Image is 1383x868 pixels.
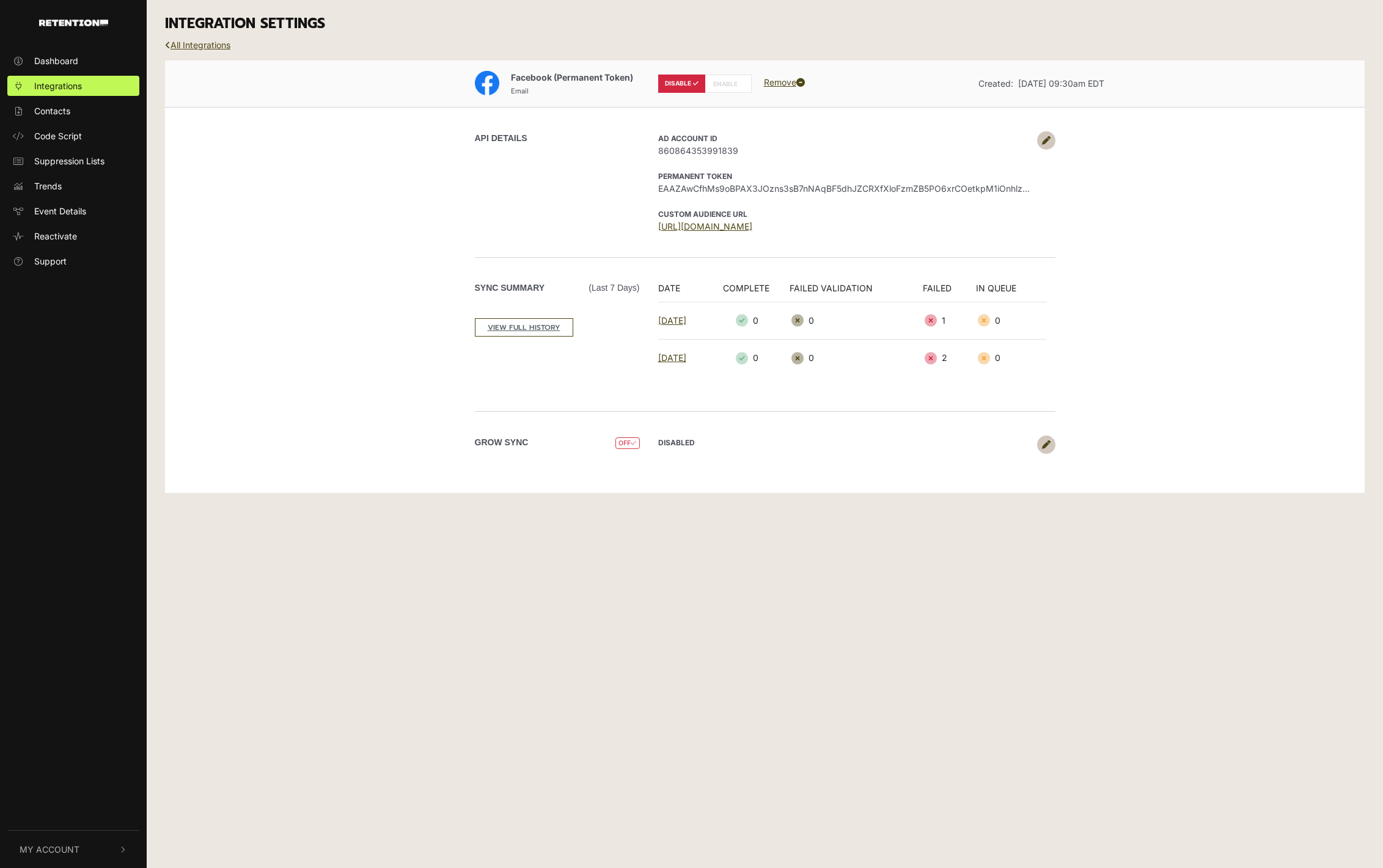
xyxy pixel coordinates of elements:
[658,438,695,447] strong: DISABLED
[34,230,77,243] span: Reactivate
[165,40,230,50] a: All Integrations
[790,282,923,302] th: FAILED VALIDATION
[7,126,139,146] a: Code Script
[34,129,82,142] span: Code Script
[34,79,82,92] span: Integrations
[976,302,1046,340] td: 0
[34,255,67,268] span: Support
[978,78,1013,89] span: Created:
[658,282,710,302] th: DATE
[710,302,790,340] td: 0
[790,340,923,377] td: 0
[658,172,732,181] strong: Permanent Token
[34,180,62,192] span: Trends
[658,182,1031,195] span: EAAZAwCfhMs9oBPAX3JOzns3sB7nNAqBF5dhJZCRXfXloFzmZB5PO6xrCOetkpM1iOnhlznQ5NG7kt1TmmGLKZCxNp7ZCmP9l...
[34,205,86,217] span: Event Details
[7,201,139,221] a: Event Details
[764,77,805,87] a: Remove
[923,282,976,302] th: FAILED
[39,20,108,26] img: Retention.com
[34,54,78,67] span: Dashboard
[7,51,139,71] a: Dashboard
[658,210,747,219] strong: CUSTOM AUDIENCE URL
[710,340,790,377] td: 0
[923,340,976,377] td: 2
[7,101,139,121] a: Contacts
[658,75,705,93] label: DISABLE
[658,134,717,143] strong: AD Account ID
[511,72,633,82] span: Facebook (Permanent Token)
[7,76,139,96] a: Integrations
[710,282,790,302] th: COMPLETE
[34,104,70,117] span: Contacts
[790,302,923,340] td: 0
[658,144,1031,157] span: 860864353991839
[20,843,79,856] span: My Account
[976,282,1046,302] th: IN QUEUE
[475,436,529,449] label: Grow Sync
[475,318,573,337] a: VIEW FULL HISTORY
[705,75,752,93] label: ENABLE
[7,176,139,196] a: Trends
[7,831,139,868] button: My Account
[589,282,639,294] span: (Last 7 days)
[658,221,752,232] a: [URL][DOMAIN_NAME]
[923,302,976,340] td: 1
[658,352,686,363] a: [DATE]
[475,132,527,145] label: API DETAILS
[976,340,1046,377] td: 0
[658,315,686,326] a: [DATE]
[34,155,105,167] span: Suppression Lists
[7,151,139,171] a: Suppression Lists
[511,87,529,95] small: Email
[475,282,640,294] label: Sync Summary
[7,251,139,271] a: Support
[615,437,639,449] span: OFF
[165,15,1365,32] h3: INTEGRATION SETTINGS
[475,71,499,95] img: Facebook (Permanent Token)
[7,226,139,246] a: Reactivate
[1018,78,1104,89] span: [DATE] 09:30am EDT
